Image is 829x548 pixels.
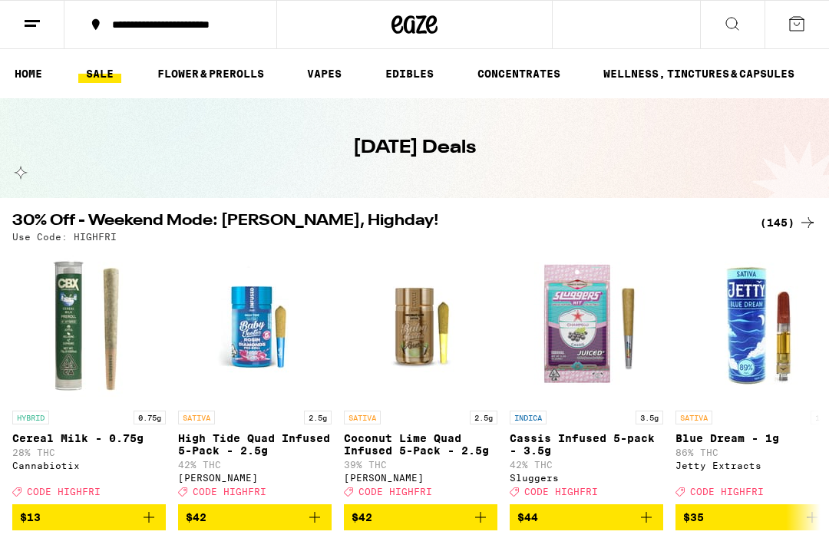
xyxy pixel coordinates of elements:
a: CONCENTRATES [470,64,568,83]
span: $42 [186,511,206,523]
p: Cereal Milk - 0.75g [12,432,166,444]
button: Add to bag [12,504,166,530]
p: SATIVA [675,411,712,424]
button: Add to bag [178,504,332,530]
span: CODE HIGHFRI [358,487,432,497]
p: INDICA [510,411,547,424]
span: $44 [517,511,538,523]
a: Open page for Cereal Milk - 0.75g from Cannabiotix [12,249,166,504]
h2: 30% Off - Weekend Mode: [PERSON_NAME], Highday! [12,213,741,232]
span: CODE HIGHFRI [193,487,266,497]
p: 86% THC [675,447,829,457]
span: $42 [352,511,372,523]
p: Blue Dream - 1g [675,432,829,444]
img: Jetty Extracts - Blue Dream - 1g [675,249,829,403]
span: CODE HIGHFRI [27,487,101,497]
a: FLOWER & PREROLLS [150,64,272,83]
a: WELLNESS, TINCTURES & CAPSULES [596,64,802,83]
p: 42% THC [178,460,332,470]
p: 2.5g [470,411,497,424]
p: 3.5g [636,411,663,424]
a: EDIBLES [378,64,441,83]
span: $13 [20,511,41,523]
p: 2.5g [304,411,332,424]
p: 0.75g [134,411,166,424]
a: Open page for Blue Dream - 1g from Jetty Extracts [675,249,829,504]
p: High Tide Quad Infused 5-Pack - 2.5g [178,432,332,457]
p: 42% THC [510,460,663,470]
div: Sluggers [510,473,663,483]
p: 28% THC [12,447,166,457]
button: Add to bag [675,504,829,530]
p: 1g [811,411,829,424]
a: Open page for Coconut Lime Quad Infused 5-Pack - 2.5g from Jeeter [344,249,497,504]
span: CODE HIGHFRI [690,487,764,497]
a: VAPES [299,64,349,83]
img: Cannabiotix - Cereal Milk - 0.75g [12,249,166,403]
img: Jeeter - High Tide Quad Infused 5-Pack - 2.5g [178,249,332,403]
a: Open page for Cassis Infused 5-pack - 3.5g from Sluggers [510,249,663,504]
button: Add to bag [344,504,497,530]
a: HOME [7,64,50,83]
p: SATIVA [178,411,215,424]
div: Jetty Extracts [675,461,829,470]
p: Coconut Lime Quad Infused 5-Pack - 2.5g [344,432,497,457]
p: HYBRID [12,411,49,424]
p: Use Code: HIGHFRI [12,232,117,242]
div: [PERSON_NAME] [178,473,332,483]
img: Jeeter - Coconut Lime Quad Infused 5-Pack - 2.5g [344,249,497,403]
button: Add to bag [510,504,663,530]
p: Cassis Infused 5-pack - 3.5g [510,432,663,457]
span: CODE HIGHFRI [524,487,598,497]
a: (145) [760,213,817,232]
img: Sluggers - Cassis Infused 5-pack - 3.5g [510,249,663,403]
div: [PERSON_NAME] [344,473,497,483]
div: Cannabiotix [12,461,166,470]
p: SATIVA [344,411,381,424]
a: Open page for High Tide Quad Infused 5-Pack - 2.5g from Jeeter [178,249,332,504]
a: SALE [78,64,121,83]
p: 39% THC [344,460,497,470]
span: $35 [683,511,704,523]
h1: [DATE] Deals [353,135,476,161]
